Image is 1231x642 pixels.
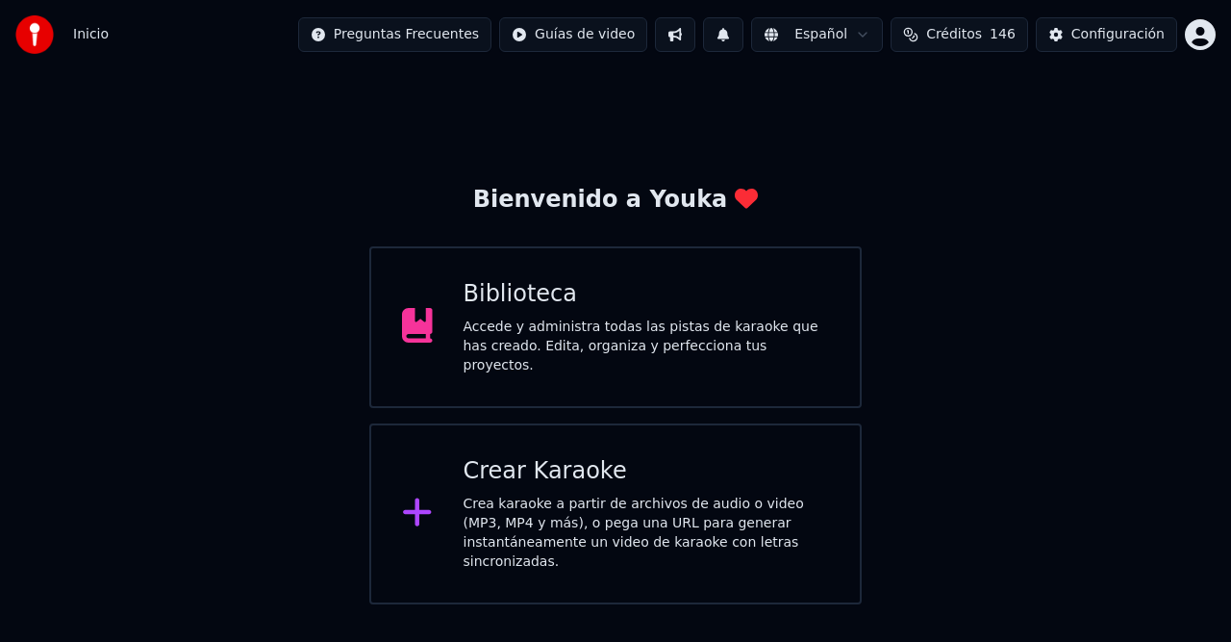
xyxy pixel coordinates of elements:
[1036,17,1177,52] button: Configuración
[926,25,982,44] span: Créditos
[499,17,647,52] button: Guías de video
[891,17,1028,52] button: Créditos146
[464,495,830,572] div: Crea karaoke a partir de archivos de audio o video (MP3, MP4 y más), o pega una URL para generar ...
[298,17,491,52] button: Preguntas Frecuentes
[1071,25,1165,44] div: Configuración
[15,15,54,54] img: youka
[464,279,830,310] div: Biblioteca
[464,318,830,375] div: Accede y administra todas las pistas de karaoke que has creado. Edita, organiza y perfecciona tus...
[990,25,1016,44] span: 146
[473,185,759,216] div: Bienvenido a Youka
[73,25,109,44] span: Inicio
[73,25,109,44] nav: breadcrumb
[464,456,830,487] div: Crear Karaoke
